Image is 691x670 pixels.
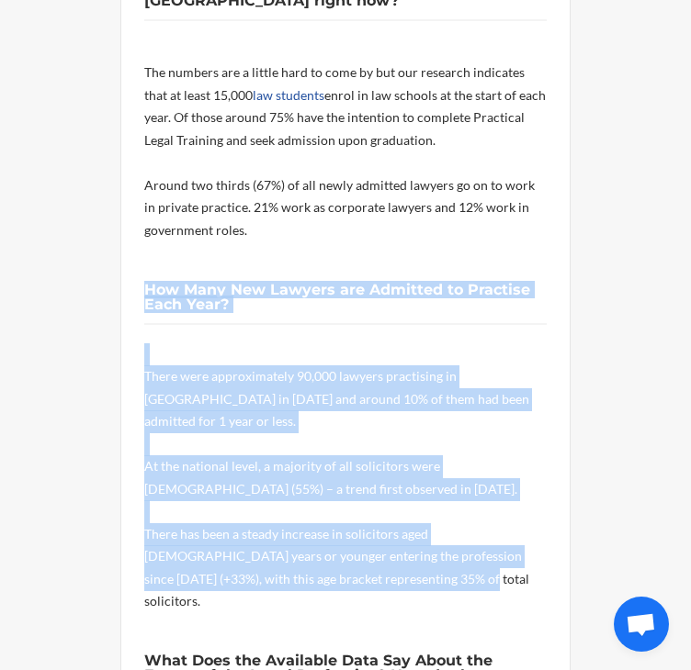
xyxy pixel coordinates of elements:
[253,87,324,103] a: law students
[144,523,547,613] p: There has been a steady increase in solicitors aged [DEMOGRAPHIC_DATA] years or younger entering ...
[614,597,669,652] div: Open chat
[144,61,547,151] p: The numbers are a little hard to come by but our research indicates that at least 15,000 enrol in...
[144,455,547,500] p: At the national level, a majority of all solicitors were [DEMOGRAPHIC_DATA] (55%) – a trend first...
[144,365,547,433] p: There were approximately 90,000 lawyers practising in [GEOGRAPHIC_DATA] in [DATE] and around 10% ...
[144,174,547,242] p: Around two thirds (67%) of all newly admitted lawyers go on to work in private practice. 21% work...
[144,281,530,313] b: How Many New Lawyers are Admitted to Practise Each Year?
